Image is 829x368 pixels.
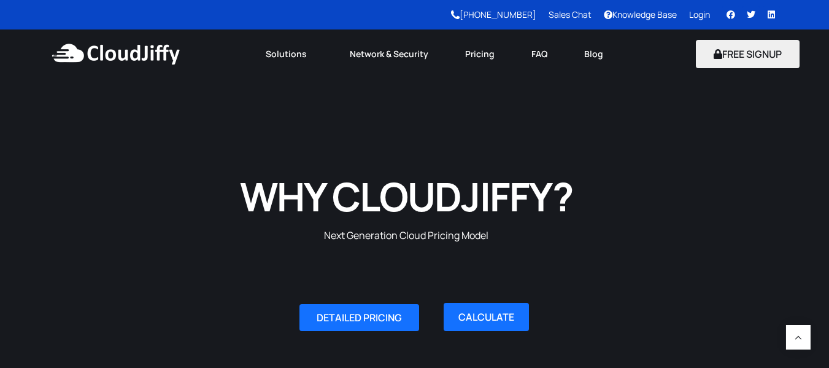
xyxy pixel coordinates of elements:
a: [PHONE_NUMBER] [451,9,536,20]
a: FAQ [513,41,566,68]
a: Pricing [447,41,513,68]
p: Next Generation Cloud Pricing Model [205,228,607,244]
a: DETAILED PRICING [299,304,419,331]
a: Solutions [247,41,331,68]
a: Sales Chat [549,9,592,20]
a: CALCULATE [444,303,529,331]
button: FREE SIGNUP [696,40,800,68]
a: Blog [566,41,622,68]
a: Knowledge Base [604,9,677,20]
a: Network & Security [331,41,447,68]
a: FREE SIGNUP [696,47,800,61]
a: Login [689,9,710,20]
h1: WHY CLOUDJIFFY? [205,171,607,222]
span: DETAILED PRICING [317,313,402,323]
